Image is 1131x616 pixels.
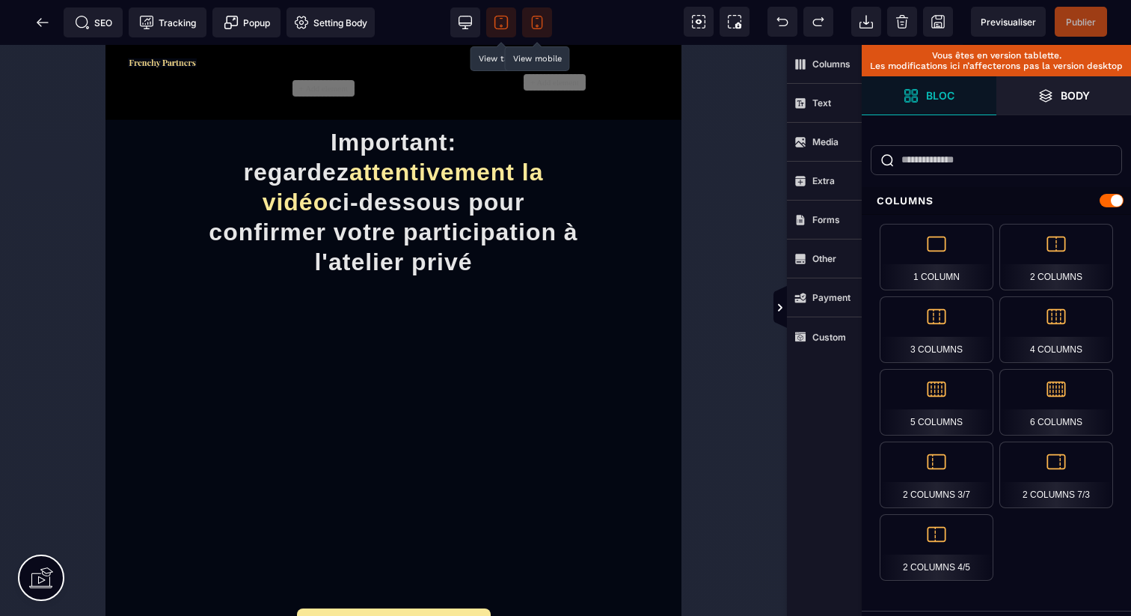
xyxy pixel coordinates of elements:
[720,7,750,37] span: Screenshot
[869,61,1124,71] p: Les modifications ici n’affecterons pas la version desktop
[981,16,1036,28] span: Previsualiser
[862,76,996,115] span: Open Blocks
[880,442,993,508] div: 2 Columns 3/7
[999,224,1113,290] div: 2 Columns
[999,442,1113,508] div: 2 Columns 7/3
[862,187,1131,215] div: Columns
[1066,16,1096,28] span: Publier
[224,15,270,30] span: Popup
[880,224,993,290] div: 1 Column
[1061,90,1090,101] strong: Body
[996,76,1131,115] span: Open Layer Manager
[22,13,91,22] img: f2a3730b544469f405c58ab4be6274e8_Capture_d%E2%80%99e%CC%81cran_2025-09-01_a%CC%80_20.57.27.png
[971,7,1046,37] span: Preview
[294,15,367,30] span: Setting Body
[139,15,196,30] span: Tracking
[880,514,993,581] div: 2 Columns 4/5
[812,292,850,303] strong: Payment
[999,369,1113,436] div: 6 Columns
[97,75,479,240] h1: Important: regardez ci-dessous pour confirmer votre participation à l'atelier privé
[812,332,846,343] strong: Custom
[75,15,112,30] span: SEO
[812,58,850,70] strong: Columns
[812,136,839,147] strong: Media
[812,214,840,225] strong: Forms
[999,296,1113,363] div: 4 Columns
[880,369,993,436] div: 5 Columns
[812,97,831,109] strong: Text
[869,50,1124,61] p: Vous êtes en version tablette.
[880,296,993,363] div: 3 Columns
[812,253,836,264] strong: Other
[926,90,954,101] strong: Bloc
[812,175,835,186] strong: Extra
[684,7,714,37] span: View components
